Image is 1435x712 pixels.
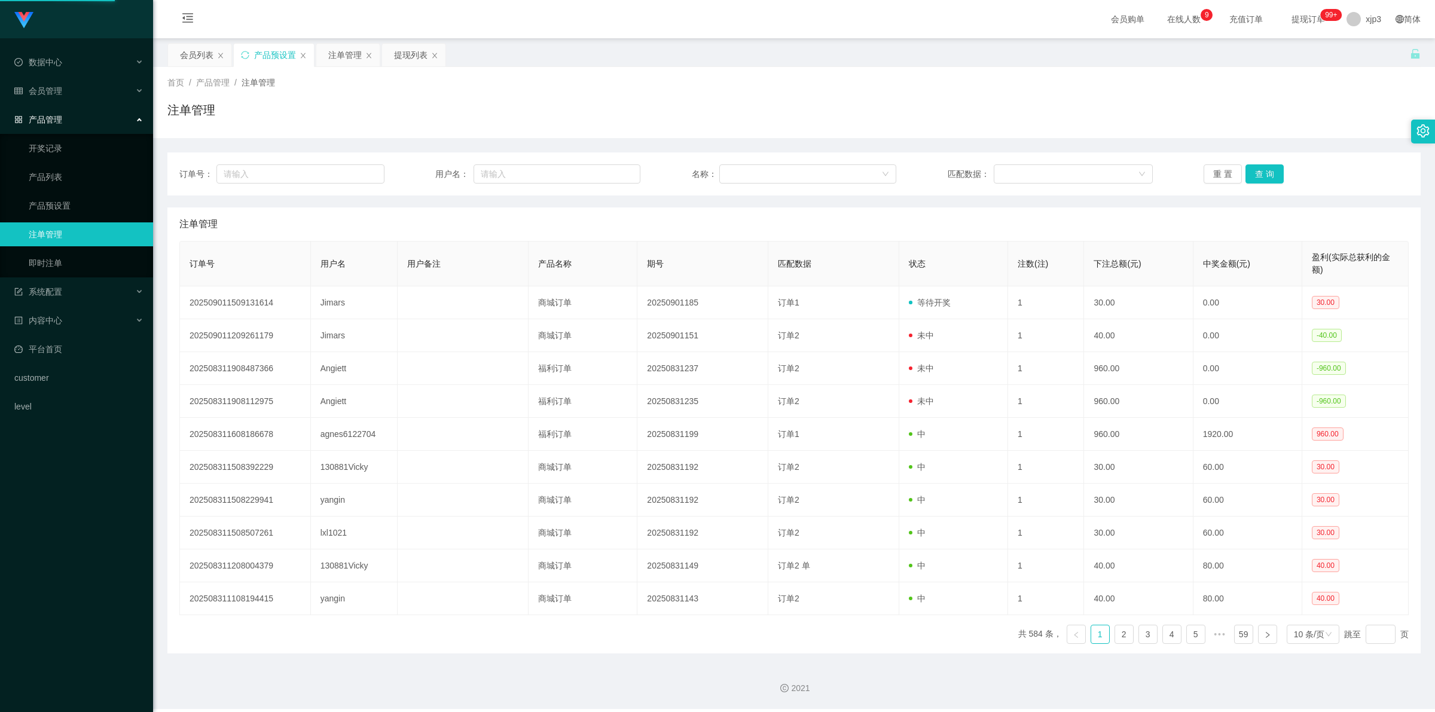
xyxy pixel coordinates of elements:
i: 图标: left [1073,631,1080,638]
td: 1 [1008,286,1085,319]
span: 40.00 [1312,559,1339,572]
td: 130881Vicky [311,451,398,484]
td: lxl1021 [311,517,398,549]
td: Angiett [311,385,398,418]
span: 中 [909,594,926,603]
p: 9 [1205,9,1209,21]
span: -960.00 [1312,395,1346,408]
td: 30.00 [1084,451,1193,484]
td: 福利订单 [529,385,637,418]
a: 产品预设置 [29,194,143,218]
span: 提现订单 [1286,15,1331,23]
span: 订单号 [190,259,215,268]
i: 图标: copyright [780,684,789,692]
span: 匹配数据： [948,168,994,181]
div: 提现列表 [394,44,428,66]
span: 订单2 [778,495,799,505]
td: 202509011509131614 [180,286,311,319]
span: 订单2 [778,331,799,340]
a: 图标: dashboard平台首页 [14,337,143,361]
span: / [189,78,191,87]
a: 4 [1163,625,1181,643]
td: agnes6122704 [311,418,398,451]
span: 期号 [647,259,664,268]
td: 0.00 [1193,352,1302,385]
td: 30.00 [1084,517,1193,549]
td: 1 [1008,385,1085,418]
td: 20250831149 [637,549,768,582]
td: 202508311608186678 [180,418,311,451]
span: / [234,78,237,87]
span: 注数(注) [1018,259,1048,268]
i: 图标: profile [14,316,23,325]
i: 图标: sync [241,51,249,59]
span: ••• [1210,625,1229,644]
td: 202508311208004379 [180,549,311,582]
td: 30.00 [1084,286,1193,319]
a: level [14,395,143,418]
td: 1 [1008,319,1085,352]
li: 59 [1234,625,1253,644]
i: 图标: close [300,52,307,59]
td: 20250831237 [637,352,768,385]
span: 中 [909,495,926,505]
li: 1 [1091,625,1110,644]
span: 30.00 [1312,296,1339,309]
td: 1 [1008,484,1085,517]
span: 订单1 [778,429,799,439]
td: 20250831192 [637,451,768,484]
td: 0.00 [1193,319,1302,352]
td: 福利订单 [529,418,637,451]
span: 订单2 [778,594,799,603]
span: 盈利(实际总获利的金额) [1312,252,1390,274]
td: 202508311508229941 [180,484,311,517]
span: 30.00 [1312,460,1339,473]
i: 图标: check-circle-o [14,58,23,66]
td: 商城订单 [529,517,637,549]
div: 注单管理 [328,44,362,66]
td: 20250831199 [637,418,768,451]
td: 1920.00 [1193,418,1302,451]
span: 未中 [909,363,934,373]
span: 数据中心 [14,57,62,67]
span: -960.00 [1312,362,1346,375]
i: 图标: appstore-o [14,115,23,124]
div: 会员列表 [180,44,213,66]
td: 商城订单 [529,451,637,484]
td: 40.00 [1084,319,1193,352]
div: 10 条/页 [1294,625,1324,643]
span: 注单管理 [179,217,218,231]
td: Jimars [311,319,398,352]
i: 图标: unlock [1410,48,1421,59]
td: 202508311508392229 [180,451,311,484]
span: -40.00 [1312,329,1342,342]
td: 商城订单 [529,549,637,582]
td: Angiett [311,352,398,385]
td: 1 [1008,418,1085,451]
td: 960.00 [1084,385,1193,418]
span: 订单2 [778,528,799,537]
span: 等待开奖 [909,298,951,307]
td: 202508311508507261 [180,517,311,549]
span: 产品管理 [196,78,230,87]
td: 1 [1008,352,1085,385]
td: 0.00 [1193,385,1302,418]
a: 3 [1139,625,1157,643]
span: 中 [909,528,926,537]
td: 20250831192 [637,517,768,549]
input: 请输入 [474,164,640,184]
input: 请输入 [216,164,384,184]
i: 图标: close [365,52,373,59]
td: 80.00 [1193,549,1302,582]
a: 5 [1187,625,1205,643]
a: 产品列表 [29,165,143,189]
td: yangin [311,484,398,517]
a: 2 [1115,625,1133,643]
li: 上一页 [1067,625,1086,644]
a: customer [14,366,143,390]
span: 订单2 单 [778,561,810,570]
td: 202508311908487366 [180,352,311,385]
li: 下一页 [1258,625,1277,644]
td: 40.00 [1084,549,1193,582]
span: 会员管理 [14,86,62,96]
